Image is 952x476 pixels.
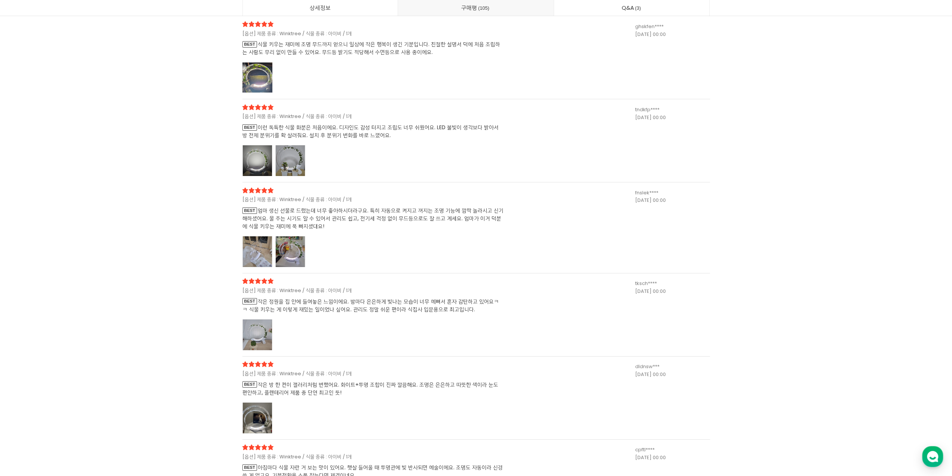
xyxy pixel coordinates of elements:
[242,207,504,230] span: 엄마 생신 선물로 드렸는데 너무 좋아하시더라구요. 특히 자동으로 켜지고 꺼지는 조명 기능에 깜짝 놀라시고 신기해하셨어요. 물 주는 시기도 알 수 있어서 관리도 쉽고, 전기세 ...
[242,40,504,56] span: 식물 키우는 재미에 조명 무드까지 얻으니 일상에 작은 행복이 생긴 기분입니다. 친절한 설명서 덕에 처음 조립하는 사람도 무리 없이 만들 수 있어요. 무드등 밝기도 적당해서 수...
[242,30,486,38] span: [옵션] 제품 종류 : Winktree / 식물 종류 : 아이비 / 1개
[242,124,504,139] span: 이런 독특한 식물 화분은 처음이에요. 디자인도 감성 터지고 조립도 너무 쉬웠어요. LED 불빛이 생각보다 밝아서 방 전체 분위기를 확 살려줘요. 설치 후 분위기 변화를 바로 ...
[242,453,486,461] span: [옵션] 제품 종류 : Winktree / 식물 종류 : 아이비 / 1개
[242,370,486,378] span: [옵션] 제품 종류 : Winktree / 식물 종류 : 아이비 / 1개
[635,114,710,122] div: [DATE] 00:00
[24,249,28,255] span: 홈
[635,454,710,462] div: [DATE] 00:00
[97,237,144,256] a: 설정
[49,237,97,256] a: 대화
[635,288,710,295] div: [DATE] 00:00
[116,249,125,255] span: 설정
[635,371,710,379] div: [DATE] 00:00
[242,196,486,204] span: [옵션] 제품 종류 : Winktree / 식물 종류 : 아이비 / 1개
[635,31,710,39] div: [DATE] 00:00
[242,381,504,397] span: 작은 방 한 켠이 갤러리처럼 변했어요. 화이트+투명 조합이 진짜 깔끔해요. 조명은 은은하고 따뜻한 색이라 눈도 편안하고, 플랜테리어 제품 중 단연 최고인 듯!
[68,249,77,255] span: 대화
[242,124,257,131] span: BEST
[242,207,257,214] span: BEST
[477,4,490,12] span: 105
[242,41,257,48] span: BEST
[242,113,486,121] span: [옵션] 제품 종류 : Winktree / 식물 종류 : 아이비 / 1개
[242,381,257,388] span: BEST
[242,287,486,295] span: [옵션] 제품 종류 : Winktree / 식물 종류 : 아이비 / 1개
[242,298,257,304] span: BEST
[242,464,257,471] span: BEST
[635,197,710,204] div: [DATE] 00:00
[2,237,49,256] a: 홈
[634,4,642,12] span: 3
[242,298,504,313] span: 작은 정원을 집 안에 들여놓은 느낌이에요. 밤마다 은은하게 빛나는 모습이 너무 예뻐서 혼자 감탄하고 있어요ㅋㅋ 식물 키우는 게 이렇게 재밌는 일이었나 싶어요. 관리도 정말 쉬...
